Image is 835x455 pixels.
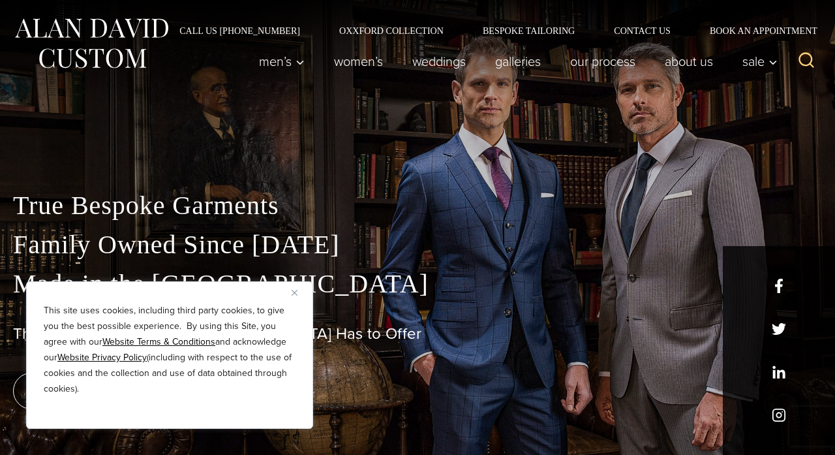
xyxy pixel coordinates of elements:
a: Contact Us [594,26,690,35]
a: Women’s [320,48,398,74]
a: About Us [650,48,728,74]
img: Close [292,290,297,296]
a: Our Process [556,48,650,74]
a: weddings [398,48,481,74]
button: Close [292,285,307,300]
a: Book an Appointment [690,26,822,35]
p: This site uses cookies, including third party cookies, to give you the best possible experience. ... [44,303,296,397]
p: True Bespoke Garments Family Owned Since [DATE] Made in the [GEOGRAPHIC_DATA] [13,186,822,304]
a: Website Terms & Conditions [102,335,215,349]
img: Alan David Custom [13,14,170,72]
a: Galleries [481,48,556,74]
button: View Search Form [791,46,822,77]
a: book an appointment [13,373,196,409]
a: Bespoke Tailoring [463,26,594,35]
a: Website Privacy Policy [57,351,147,364]
nav: Secondary Navigation [160,26,822,35]
span: Sale [742,55,778,68]
span: Men’s [259,55,305,68]
a: Oxxford Collection [320,26,463,35]
a: Call Us [PHONE_NUMBER] [160,26,320,35]
h1: The Best Custom Suits [GEOGRAPHIC_DATA] Has to Offer [13,324,822,343]
nav: Primary Navigation [245,48,785,74]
